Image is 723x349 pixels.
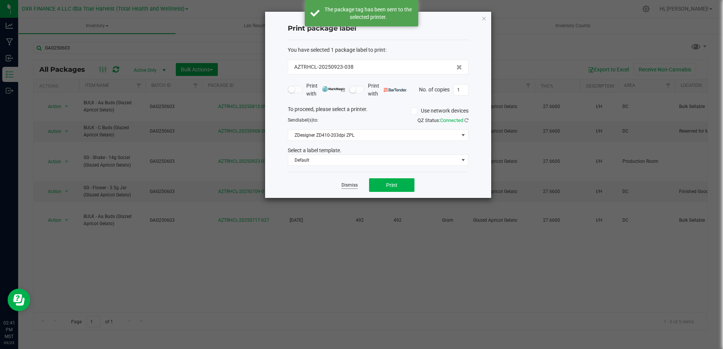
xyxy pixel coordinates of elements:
img: bartender.png [384,88,407,92]
button: Print [369,178,414,192]
span: Connected [440,117,463,123]
div: The package tag has been sent to the selected printer. [324,6,413,21]
img: mark_magic_cybra.png [322,86,345,92]
span: You have selected 1 package label to print [288,47,385,53]
div: To proceed, please select a printer. [282,105,474,117]
label: Use network devices [411,107,469,115]
span: Print with [306,82,345,98]
span: label(s) [298,117,313,123]
span: ZDesigner ZD410-203dpi ZPL [288,130,459,141]
div: Select a label template. [282,147,474,154]
span: Send to: [288,117,318,123]
span: Print [386,182,397,188]
span: Print with [368,82,407,98]
div: : [288,46,469,54]
span: Default [288,155,459,165]
span: QZ Status: [417,117,469,123]
span: AZTRHCL-20250923-038 [294,63,354,71]
iframe: Resource center [8,289,30,311]
span: No. of copies [419,86,450,92]
h4: Print package label [288,24,469,34]
a: Dismiss [341,182,358,188]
